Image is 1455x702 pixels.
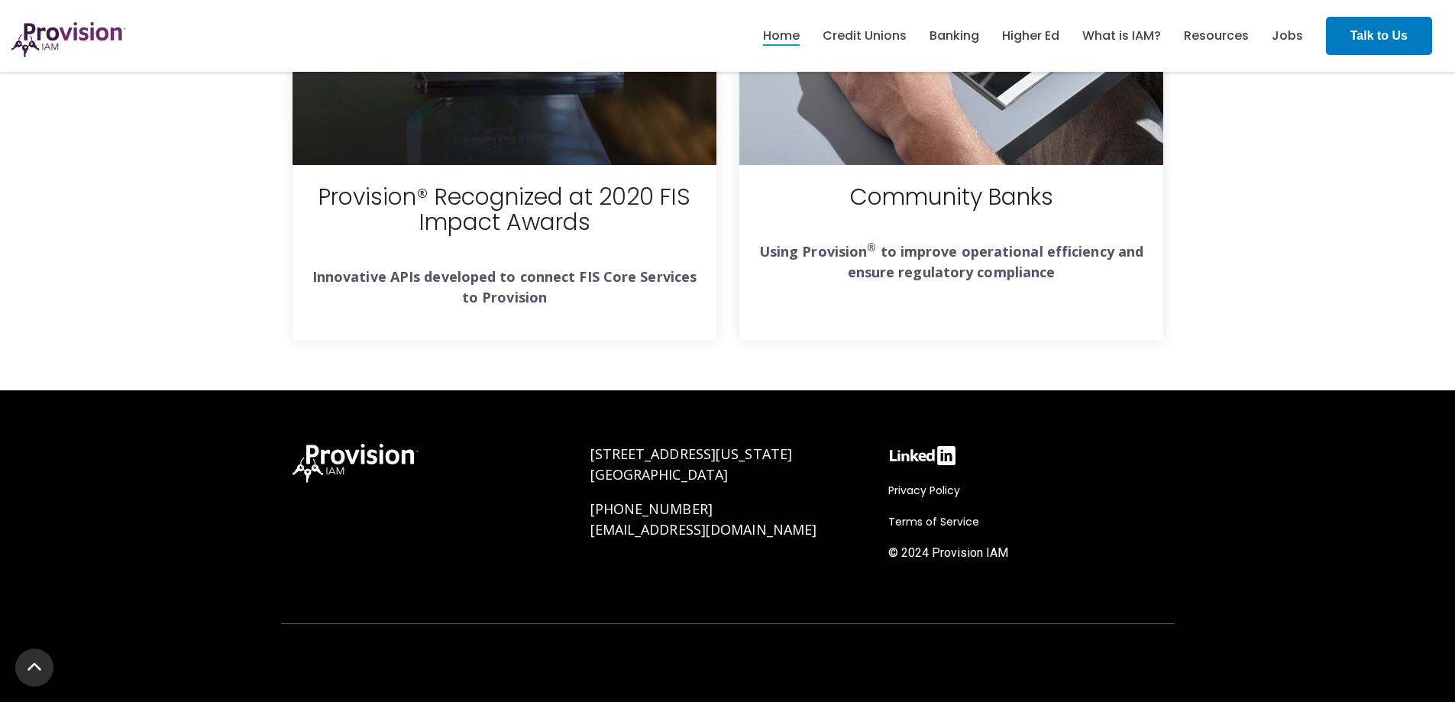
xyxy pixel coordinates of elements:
[11,22,126,57] img: ProvisionIAM-Logo-Purple
[590,465,729,484] span: [GEOGRAPHIC_DATA]
[752,11,1314,60] nav: menu
[1272,23,1303,49] a: Jobs
[758,242,1143,281] strong: Using Provision to improve operational efficiency and ensure regulatory compliance
[930,23,979,49] a: Banking
[590,445,793,484] a: [STREET_ADDRESS][US_STATE][GEOGRAPHIC_DATA]
[1002,23,1059,49] a: Higher Ed
[867,241,876,254] sup: ®
[888,481,1163,570] div: Navigation Menu
[888,545,1008,560] span: © 2024 Provision IAM
[823,23,907,49] a: Credit Unions
[312,267,696,306] strong: Innovative APIs developed to connect FIS Core Services to Provision
[590,500,713,518] a: [PHONE_NUMBER]
[888,444,957,467] img: linkedin
[888,483,960,498] span: Privacy Policy
[763,23,800,49] a: Home
[888,481,968,500] a: Privacy Policy
[888,513,987,531] a: Terms of Service
[1326,17,1432,55] a: Talk to Us
[1184,23,1249,49] a: Resources
[293,444,419,483] img: ProvisionIAM-Logo-White@3x
[1082,23,1161,49] a: What is IAM?
[758,184,1144,235] h3: Community Banks
[1350,29,1408,42] strong: Talk to Us
[888,514,979,529] span: Terms of Service
[590,520,817,539] a: [EMAIL_ADDRESS][DOMAIN_NAME]
[590,445,793,463] span: [STREET_ADDRESS][US_STATE]
[312,184,697,260] h3: Provision® Recognized at 2020 FIS Impact Awards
